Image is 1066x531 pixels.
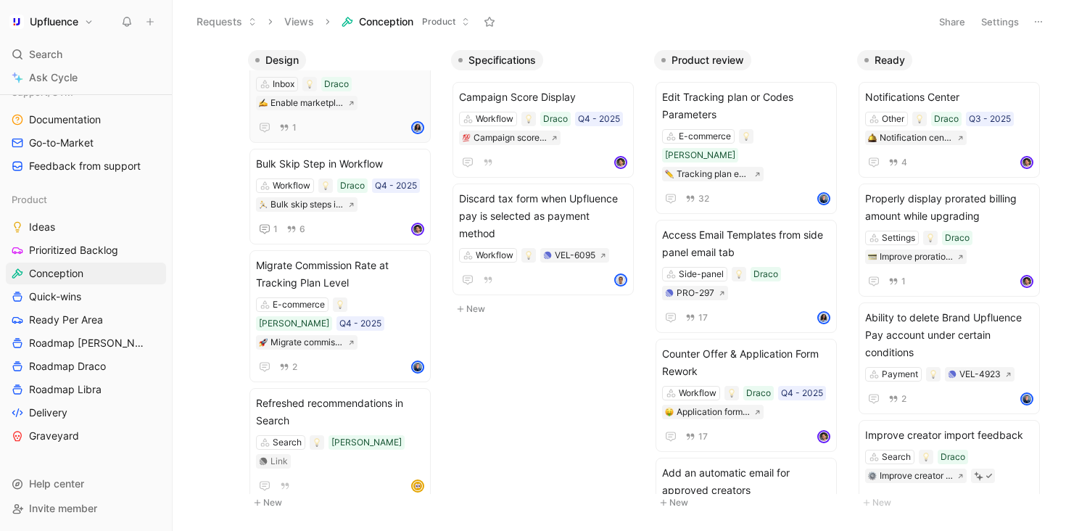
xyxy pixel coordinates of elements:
img: Upfluence [9,15,24,29]
span: Ability to delete Brand Upfluence Pay account under certain conditions [865,309,1033,361]
button: 17 [682,429,711,445]
button: Share [933,12,972,32]
div: DesignNew [242,44,445,519]
div: 💡 [318,178,333,193]
div: Support/GTMDocumentationGo-to-MarketFeedback from support [6,81,166,177]
img: avatar [616,275,626,285]
button: New [248,494,439,511]
div: 💡 [302,77,317,91]
a: Delivery [6,402,166,424]
span: Roadmap Draco [29,359,106,374]
div: Settings [882,231,915,245]
span: Refreshed recommendations in Search [256,395,424,429]
span: Ideas [29,220,55,234]
img: avatar [1022,276,1032,287]
img: 💡 [313,438,321,447]
span: Ready [875,53,905,67]
a: Migrate Commission Rate at Tracking Plan LevelE-commerce[PERSON_NAME]Q4 - 2025🚀Migrate commission... [249,250,431,382]
div: Draco [945,231,970,245]
img: avatar [819,194,829,204]
div: 💡 [521,248,536,263]
span: Prioritized Backlog [29,243,118,258]
button: New [654,494,846,511]
span: 1 [901,277,906,286]
a: Improve creator import feedbackSearchDraco⚙️Improve creator import feedback8 [859,420,1040,516]
div: ProductIdeasPrioritized BacklogConceptionQuick-winsReady Per AreaRoadmap [PERSON_NAME]Roadmap Dra... [6,189,166,447]
img: 💡 [929,370,938,379]
span: Product [422,15,455,29]
span: Graveyard [29,429,79,443]
div: Q4 - 2025 [339,316,381,331]
div: 💡 [912,112,927,126]
button: UpfluenceUpfluence [6,12,97,32]
img: 💡 [524,115,533,123]
a: Ready Per Area [6,309,166,331]
img: 💡 [727,389,736,398]
div: Draco [941,450,965,464]
span: Counter Offer & Application Form Rework [662,345,830,380]
img: 💡 [915,115,924,123]
div: Notification center [880,131,953,145]
div: ReadyNew [851,44,1054,519]
img: ✏️ [665,170,674,178]
span: Roadmap [PERSON_NAME] [29,336,147,350]
span: Improve creator import feedback [865,427,1033,444]
span: Go-to-Market [29,136,94,150]
span: Product [12,192,47,207]
div: 💡 [724,386,739,400]
button: Ready [857,50,912,70]
a: Conception [6,263,166,284]
img: avatar [413,224,423,234]
img: 💡 [926,234,935,242]
div: Workflow [273,178,310,193]
a: Campaign Score DisplayWorkflowDracoQ4 - 2025💯Campaign score displayavatar [453,82,634,178]
div: Invite member [6,498,166,519]
img: 💡 [735,270,743,279]
span: Quick-wins [29,289,81,304]
button: Views [278,11,321,33]
span: Conception [359,15,413,29]
img: 💡 [524,251,533,260]
button: 6 [284,221,308,237]
a: Go-to-Market [6,132,166,154]
button: New [451,300,643,318]
div: SpecificationsNew [445,44,648,325]
div: Draco [753,267,778,281]
img: 💳 [868,252,877,261]
img: avatar [413,123,423,133]
button: 1 [885,273,909,289]
a: Graveyard [6,425,166,447]
span: Campaign Score Display [459,88,627,106]
a: Ability to delete Brand Upfluence Pay account under certain conditionsPaymentVEL-49232avatar [859,302,1040,414]
a: Roadmap Draco [6,355,166,377]
img: 💡 [321,181,330,190]
img: avatar [616,157,626,168]
div: Improve proration display while upgrading [DATE] plan [880,250,953,264]
span: Edit Tracking plan or Codes Parameters [662,88,830,123]
div: Q4 - 2025 [781,386,823,400]
span: Migrate Commission Rate at Tracking Plan Level [256,257,424,292]
div: Bulk skip steps in campaign [270,197,344,212]
img: avatar [819,432,829,442]
span: Add an automatic email for approved creators [662,464,830,499]
div: Payment [882,367,918,382]
img: 🚀 [259,338,268,347]
img: 💯 [462,133,471,142]
span: 1 [292,123,297,132]
img: avatar [413,481,423,491]
button: 1 [276,120,299,136]
span: 6 [299,225,305,234]
div: Application form and counter offer rework [677,405,750,419]
span: Documentation [29,112,101,127]
div: 💡 [739,129,753,144]
span: Ready Per Area [29,313,103,327]
span: Discard tax form when Upfluence pay is selected as payment method [459,190,627,242]
a: Quick-wins [6,286,166,308]
h1: Upfluence [30,15,78,28]
span: Feedback from support [29,159,141,173]
a: Discard tax form when Upfluence pay is selected as payment methodWorkflowVEL-6095avatar [453,184,634,295]
div: Search [273,435,302,450]
div: Product reviewNew [648,44,851,519]
span: Roadmap Libra [29,382,102,397]
div: Product [6,189,166,210]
